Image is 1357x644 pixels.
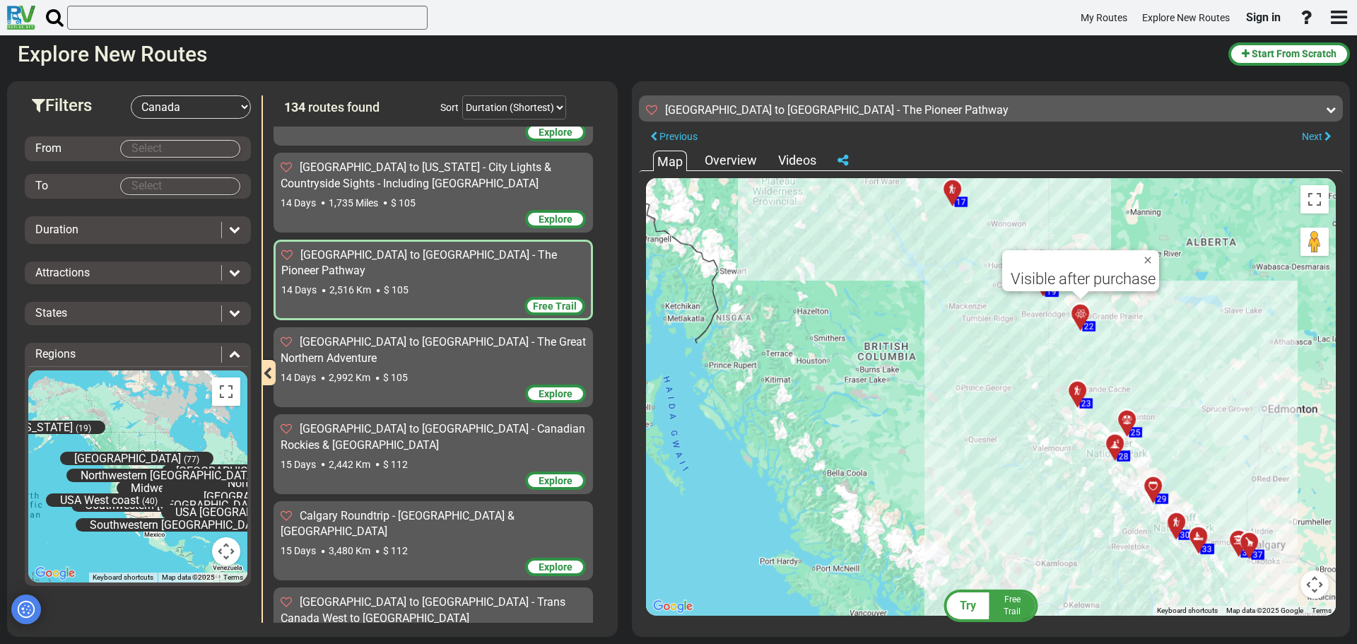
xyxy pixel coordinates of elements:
[1157,606,1218,616] button: Keyboard shortcuts
[32,564,78,582] img: Google
[35,306,67,320] span: States
[308,100,380,115] span: routes found
[1131,428,1141,438] span: 25
[525,558,586,576] div: Explore
[383,545,408,556] span: $ 112
[18,42,1218,66] h2: Explore New Routes
[281,284,317,295] span: 14 Days
[1136,4,1236,32] a: Explore New Routes
[440,100,459,115] div: Sort
[329,459,370,470] span: 2,442 Km
[659,131,698,142] span: Previous
[1302,131,1322,142] span: Next
[329,197,378,209] span: 1,735 Miles
[35,179,48,192] span: To
[539,127,572,138] span: Explore
[212,377,240,406] button: Toggle fullscreen view
[1084,322,1094,332] span: 22
[281,335,586,365] span: [GEOGRAPHIC_DATA] to [GEOGRAPHIC_DATA] - The Great Northern Adventure
[175,505,306,519] span: USA [GEOGRAPHIC_DATA]
[35,141,61,155] span: From
[525,210,586,228] div: Explore
[1081,12,1127,23] span: My Routes
[1240,3,1287,33] a: Sign in
[1047,287,1057,297] span: 19
[274,501,593,581] div: Calgary Roundtrip - [GEOGRAPHIC_DATA] & [GEOGRAPHIC_DATA] 15 Days 3,480 Km $ 112 Explore
[956,197,966,207] span: 17
[212,537,240,566] button: Map camera controls
[281,459,316,470] span: 15 Days
[539,561,572,573] span: Explore
[1300,570,1329,599] button: Map camera controls
[383,372,408,383] span: $ 105
[775,151,820,170] div: Videos
[281,545,316,556] span: 15 Days
[121,141,240,157] input: Select
[281,248,557,278] span: [GEOGRAPHIC_DATA] to [GEOGRAPHIC_DATA] - The Pioneer Pathway
[329,372,370,383] span: 2,992 Km
[1081,399,1091,409] span: 23
[121,178,240,194] input: Select
[11,595,41,624] button: Privacy and cookie settings
[281,595,565,625] span: [GEOGRAPHIC_DATA] to [GEOGRAPHIC_DATA] - Trans Canada West to [GEOGRAPHIC_DATA]
[281,372,316,383] span: 14 Days
[1253,550,1263,560] span: 37
[1300,228,1329,256] button: Drag Pegman onto the map to open Street View
[391,197,416,209] span: $ 105
[184,455,199,464] span: (77)
[1202,544,1212,554] span: 33
[281,509,515,539] span: Calgary Roundtrip - [GEOGRAPHIC_DATA] & [GEOGRAPHIC_DATA]
[15,421,73,434] span: [US_STATE]
[1142,250,1159,270] button: Close
[940,589,1042,623] button: Try FreeTrail
[1119,452,1129,462] span: 28
[281,160,551,190] span: [GEOGRAPHIC_DATA] to [US_STATE] - City Lights & Countryside Sights - Including [GEOGRAPHIC_DATA]
[1312,607,1332,614] a: Terms (opens in new tab)
[1074,4,1134,32] a: My Routes
[81,469,257,482] span: Northwestern [GEOGRAPHIC_DATA]
[960,599,976,612] span: Try
[274,327,593,407] div: [GEOGRAPHIC_DATA] to [GEOGRAPHIC_DATA] - The Great Northern Adventure 14 Days 2,992 Km $ 105 Explore
[274,414,593,494] div: [GEOGRAPHIC_DATA] to [GEOGRAPHIC_DATA] - Canadian Rockies & [GEOGRAPHIC_DATA] 15 Days 2,442 Km $ ...
[539,213,572,225] span: Explore
[1180,530,1190,540] span: 30
[223,573,243,581] a: Terms (opens in new tab)
[32,96,131,115] h3: Filters
[525,472,586,490] div: Explore
[329,545,370,556] span: 3,480 Km
[665,103,1009,117] sapn: [GEOGRAPHIC_DATA] to [GEOGRAPHIC_DATA] - The Pioneer Pathway
[329,284,371,295] span: 2,516 Km
[1004,595,1021,616] span: Free Trail
[162,573,215,581] span: Map data ©2025
[76,423,91,433] span: (19)
[533,300,577,312] span: Free Trail
[1291,127,1343,146] button: Next
[1246,11,1281,24] span: Sign in
[539,388,572,399] span: Explore
[650,597,696,616] a: Open this area in Google Maps (opens a new window)
[1226,607,1303,614] span: Map data ©2025 Google
[1157,494,1167,504] span: 29
[653,151,687,171] div: Map
[281,197,316,209] span: 14 Days
[90,518,268,532] span: Southwestern [GEOGRAPHIC_DATA]
[74,452,181,465] span: [GEOGRAPHIC_DATA]
[274,153,593,233] div: [GEOGRAPHIC_DATA] to [US_STATE] - City Lights & Countryside Sights - Including [GEOGRAPHIC_DATA] ...
[142,496,158,506] span: (40)
[35,266,90,279] span: Attractions
[274,240,593,321] div: [GEOGRAPHIC_DATA] to [GEOGRAPHIC_DATA] - The Pioneer Pathway 14 Days 2,516 Km $ 105 Free Trail
[28,346,247,363] div: Regions
[7,6,35,30] img: RvPlanetLogo.png
[1011,270,1156,288] span: Visible after purchase
[35,223,78,236] span: Duration
[1142,12,1230,23] span: Explore New Routes
[28,222,247,238] div: Duration
[384,284,409,295] span: $ 105
[284,100,305,115] span: 134
[93,573,153,582] button: Keyboard shortcuts
[281,422,585,452] span: [GEOGRAPHIC_DATA] to [GEOGRAPHIC_DATA] - Canadian Rockies & [GEOGRAPHIC_DATA]
[28,305,247,322] div: States
[525,385,586,403] div: Explore
[650,597,696,616] img: Google
[539,475,572,486] span: Explore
